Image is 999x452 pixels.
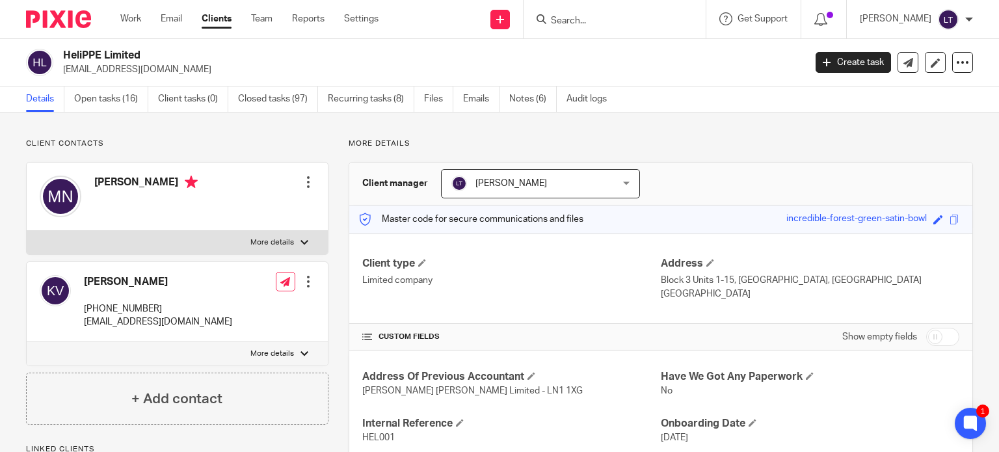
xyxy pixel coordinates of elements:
[158,86,228,112] a: Client tasks (0)
[362,433,395,442] span: HEL001
[26,49,53,76] img: svg%3E
[661,386,673,395] span: No
[738,14,788,23] span: Get Support
[63,63,796,76] p: [EMAIL_ADDRESS][DOMAIN_NAME]
[202,12,232,25] a: Clients
[661,417,959,431] h4: Onboarding Date
[786,212,927,227] div: incredible-forest-green-satin-bowl
[26,10,91,28] img: Pixie
[328,86,414,112] a: Recurring tasks (8)
[250,349,294,359] p: More details
[816,52,891,73] a: Create task
[938,9,959,30] img: svg%3E
[238,86,318,112] a: Closed tasks (97)
[344,12,379,25] a: Settings
[63,49,650,62] h2: HeliPPE Limited
[842,330,917,343] label: Show empty fields
[475,179,547,188] span: [PERSON_NAME]
[131,389,222,409] h4: + Add contact
[349,139,973,149] p: More details
[250,237,294,248] p: More details
[362,417,661,431] h4: Internal Reference
[94,176,198,192] h4: [PERSON_NAME]
[566,86,617,112] a: Audit logs
[451,176,467,191] img: svg%3E
[509,86,557,112] a: Notes (6)
[26,139,328,149] p: Client contacts
[40,275,71,306] img: svg%3E
[362,177,428,190] h3: Client manager
[40,176,81,217] img: svg%3E
[550,16,667,27] input: Search
[161,12,182,25] a: Email
[292,12,325,25] a: Reports
[84,315,232,328] p: [EMAIL_ADDRESS][DOMAIN_NAME]
[976,405,989,418] div: 1
[661,287,959,300] p: [GEOGRAPHIC_DATA]
[251,12,273,25] a: Team
[120,12,141,25] a: Work
[359,213,583,226] p: Master code for secure communications and files
[661,370,959,384] h4: Have We Got Any Paperwork
[661,274,959,287] p: Block 3 Units 1-15, [GEOGRAPHIC_DATA], [GEOGRAPHIC_DATA]
[463,86,499,112] a: Emails
[84,302,232,315] p: [PHONE_NUMBER]
[661,433,688,442] span: [DATE]
[860,12,931,25] p: [PERSON_NAME]
[84,275,232,289] h4: [PERSON_NAME]
[362,257,661,271] h4: Client type
[661,257,959,271] h4: Address
[74,86,148,112] a: Open tasks (16)
[362,332,661,342] h4: CUSTOM FIELDS
[424,86,453,112] a: Files
[185,176,198,189] i: Primary
[26,86,64,112] a: Details
[362,274,661,287] p: Limited company
[362,386,583,395] span: [PERSON_NAME] [PERSON_NAME] Limited - LN1 1XG
[362,370,661,384] h4: Address Of Previous Accountant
